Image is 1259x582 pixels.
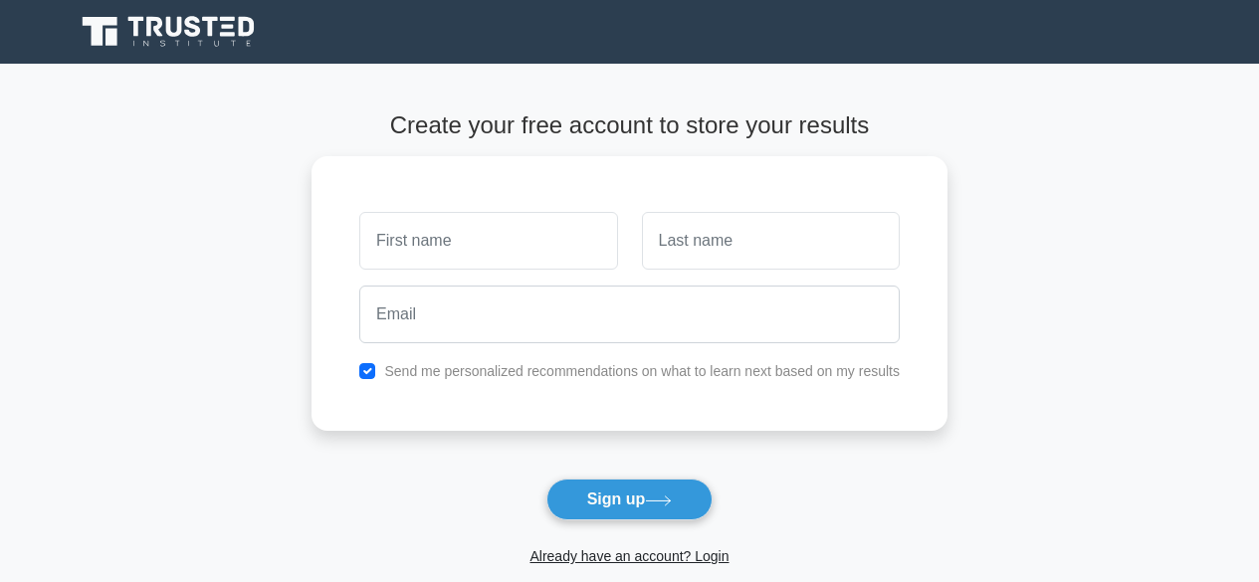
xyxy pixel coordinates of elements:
[384,363,900,379] label: Send me personalized recommendations on what to learn next based on my results
[312,111,947,140] h4: Create your free account to store your results
[546,479,714,520] button: Sign up
[359,212,617,270] input: First name
[529,548,729,564] a: Already have an account? Login
[359,286,900,343] input: Email
[642,212,900,270] input: Last name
